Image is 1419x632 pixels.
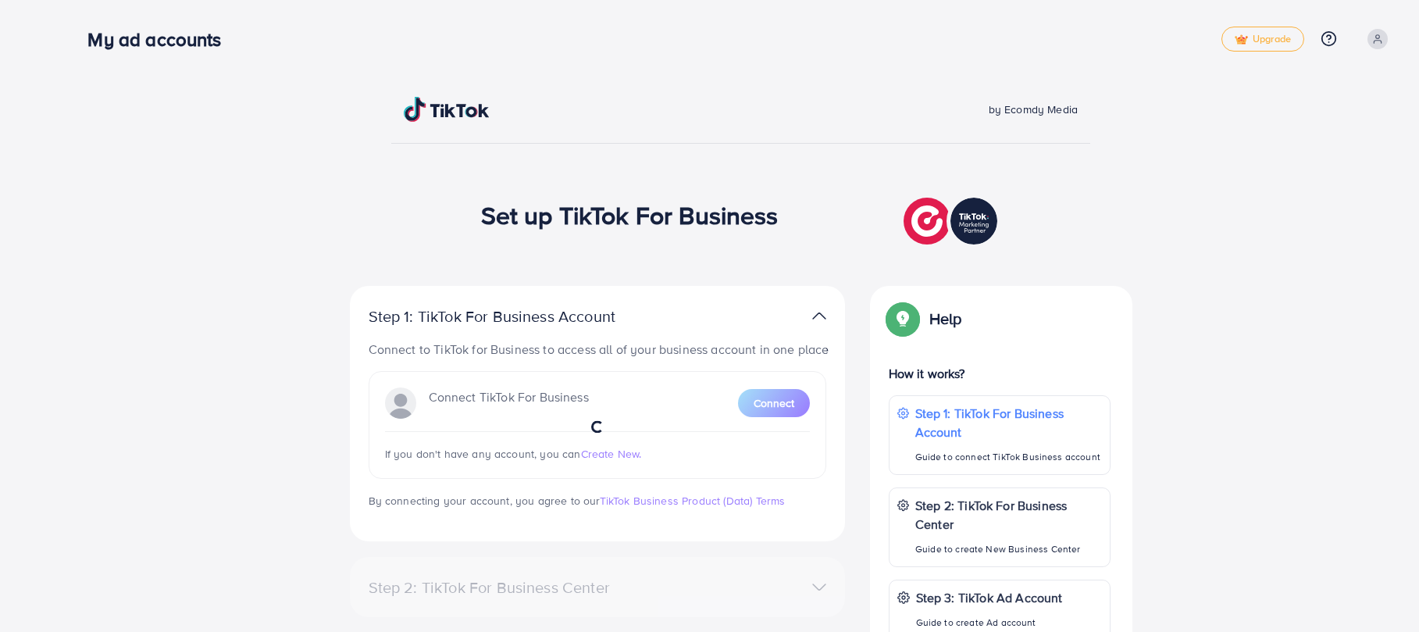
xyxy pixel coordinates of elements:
a: tickUpgrade [1221,27,1304,52]
img: TikTok [404,97,490,122]
p: How it works? [889,364,1111,383]
img: TikTok partner [904,194,1001,248]
img: TikTok partner [812,305,826,327]
p: Step 1: TikTok For Business Account [915,404,1102,441]
p: Guide to connect TikTok Business account [915,448,1102,466]
p: Guide to create New Business Center [915,540,1102,559]
h3: My ad accounts [87,28,234,51]
p: Step 3: TikTok Ad Account [916,588,1063,607]
span: by Ecomdy Media [989,102,1078,117]
p: Step 1: TikTok For Business Account [369,307,665,326]
h1: Set up TikTok For Business [481,200,779,230]
p: Help [929,309,962,328]
img: Popup guide [889,305,917,333]
img: tick [1235,34,1248,45]
p: Step 2: TikTok For Business Center [915,496,1102,534]
p: Guide to create Ad account [916,613,1063,632]
span: Upgrade [1235,34,1291,45]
